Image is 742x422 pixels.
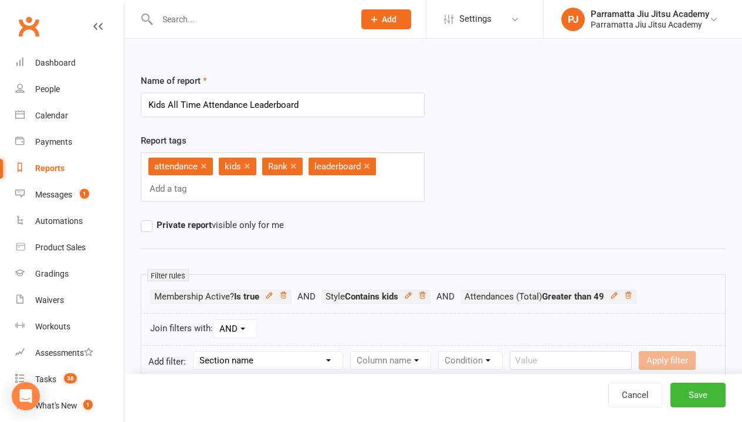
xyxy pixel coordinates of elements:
span: Add [382,15,397,24]
span: Membership Active? [154,291,259,302]
a: Messages 1 [15,182,124,208]
div: PJ [561,8,585,31]
a: × [201,156,207,175]
label: Report tags [141,134,187,148]
input: Search... [154,11,346,28]
strong: Is true [234,291,259,302]
div: Gradings [35,269,69,278]
div: Open Intercom Messenger [12,382,40,410]
div: Automations [35,216,83,226]
a: What's New1 [15,393,124,419]
a: × [290,156,297,175]
div: Messages [35,190,72,199]
strong: Greater than 49 [542,291,604,302]
a: Gradings [15,261,124,287]
span: 1 [80,189,89,199]
div: Waivers [35,295,64,305]
div: Workouts [35,322,70,331]
div: Parramatta Jiu Jitsu Academy [591,19,709,30]
span: Style [326,291,398,302]
span: 1 [83,400,93,410]
div: Tasks [35,375,56,384]
div: Payments [35,137,72,147]
span: 38 [64,373,77,383]
div: Dashboard [35,58,76,67]
button: Add [361,9,411,29]
small: Filter rules [147,269,189,281]
span: Attendances (Total) [465,291,604,302]
strong: Private report [157,220,212,230]
a: Payments [15,129,124,155]
span: visible only for me [157,218,284,230]
a: Product Sales [15,234,124,261]
div: People [35,84,60,94]
a: Automations [15,208,124,234]
a: Calendar [15,103,124,129]
form: Add filter: [141,345,726,380]
a: × [364,156,370,175]
a: × [244,156,250,175]
button: Save [670,383,726,407]
div: What's New [35,401,77,410]
div: Join filters with: [141,313,726,346]
a: Reports [15,155,124,182]
a: Clubworx [14,12,43,41]
a: Cancel [608,383,662,407]
div: Product Sales [35,243,86,252]
a: Waivers [15,287,124,314]
a: Workouts [15,314,124,340]
a: Dashboard [15,50,124,76]
input: Add a tag [148,181,190,196]
a: Assessments [15,340,124,366]
input: Value [510,351,632,370]
span: Rank [268,161,287,172]
span: Settings [459,6,492,32]
strong: Contains kids [345,291,398,302]
span: leaderboard [314,161,361,172]
a: Tasks 38 [15,366,124,393]
div: Parramatta Jiu Jitsu Academy [591,9,709,19]
span: attendance [154,161,198,172]
a: People [15,76,124,103]
div: Assessments [35,348,93,358]
div: Calendar [35,111,68,120]
span: kids [225,161,241,172]
div: Reports [35,164,65,173]
label: Name of report [141,74,207,88]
